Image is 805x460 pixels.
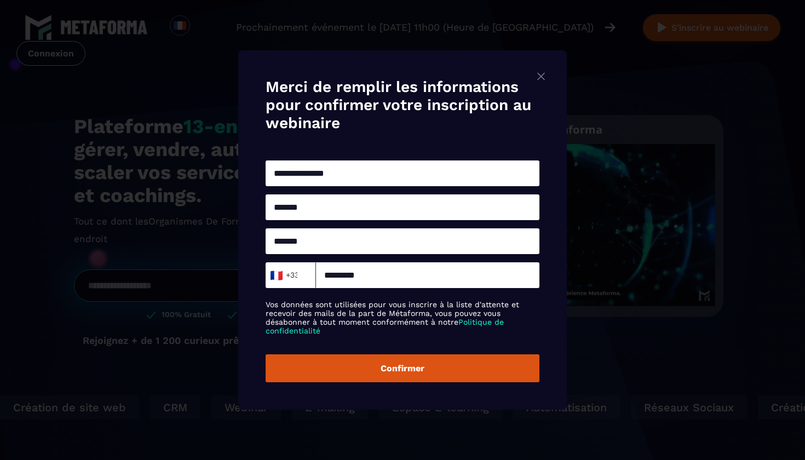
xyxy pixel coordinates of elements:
label: Vos données sont utilisées pour vous inscrire à la liste d'attente et recevoir des mails de la pa... [266,300,539,335]
h4: Merci de remplir les informations pour confirmer votre inscription au webinaire [266,78,539,132]
span: 🇫🇷 [269,268,283,283]
img: close [534,70,548,83]
span: +33 [273,268,296,283]
a: Politique de confidentialité [266,318,504,335]
input: Search for option [298,267,306,284]
div: Search for option [266,262,316,288]
button: Confirmer [266,354,539,382]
